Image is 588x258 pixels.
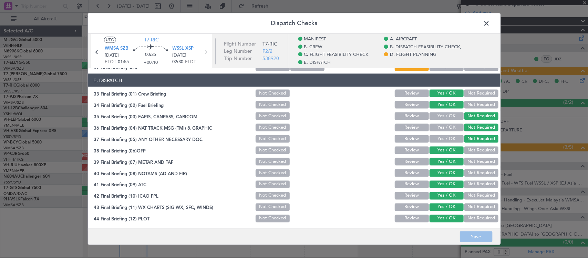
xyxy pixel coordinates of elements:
button: Yes / OK [430,180,464,188]
button: Yes / OK [430,146,464,154]
button: Yes / OK [430,101,464,108]
button: Not Required [464,215,498,222]
button: Yes / OK [430,215,464,222]
button: Not Required [464,112,498,120]
button: Not Required [464,135,498,142]
header: Dispatch Checks [88,13,501,34]
button: Yes / OK [430,158,464,165]
button: Not Required [464,101,498,108]
button: Not Required [464,203,498,211]
button: Not Required [464,123,498,131]
button: Not Required [464,89,498,97]
button: Yes / OK [430,169,464,177]
button: Yes / OK [430,123,464,131]
button: Not Required [464,158,498,165]
button: Not Required [464,169,498,177]
button: Not Required [464,146,498,154]
button: Yes / OK [430,135,464,142]
button: Yes / OK [430,89,464,97]
button: Yes / OK [430,112,464,120]
button: Yes / OK [430,203,464,211]
button: Yes / OK [430,192,464,199]
button: Not Required [464,192,498,199]
button: Not Required [464,180,498,188]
